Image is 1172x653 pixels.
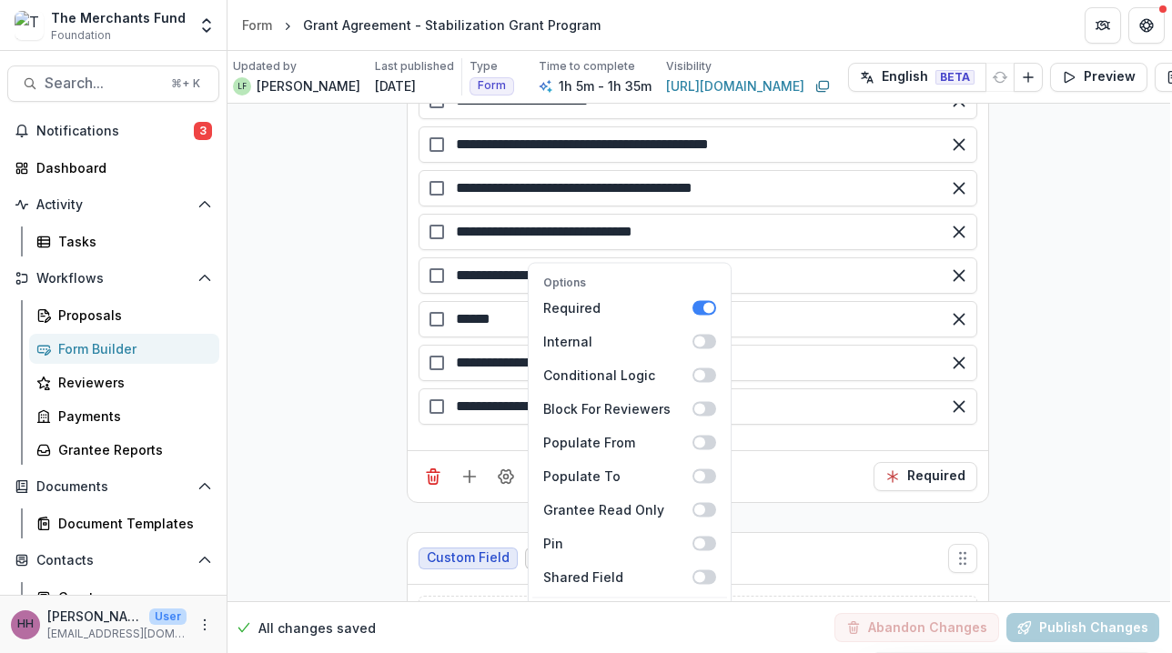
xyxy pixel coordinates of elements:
[194,7,219,44] button: Open entity switcher
[7,65,219,102] button: Search...
[36,197,190,213] span: Activity
[666,76,804,95] a: [URL][DOMAIN_NAME]
[167,74,204,94] div: ⌘ + K
[58,373,205,392] div: Reviewers
[29,582,219,612] a: Grantees
[945,174,974,203] button: Remove option
[15,11,44,40] img: The Merchants Fund
[427,550,510,566] span: Custom Field
[543,467,692,486] div: Populate To
[194,614,216,636] button: More
[7,472,219,501] button: Open Documents
[455,462,484,491] button: Add field
[51,8,186,27] div: The Merchants Fund
[1128,7,1165,44] button: Get Help
[419,462,448,491] button: Delete field
[36,553,190,568] span: Contacts
[1006,613,1159,642] button: Publish Changes
[36,479,190,495] span: Documents
[834,613,999,642] button: Abandon Changes
[543,332,692,351] div: Internal
[17,618,34,630] div: Helen Horstmann-Allen
[29,226,219,256] a: Tasks
[543,500,692,519] div: Grantee Read Only
[543,534,692,553] div: Pin
[945,261,974,290] button: Remove option
[848,63,986,92] button: English BETA
[29,401,219,431] a: Payments
[36,124,194,139] span: Notifications
[29,367,219,397] a: Reviewers
[559,76,652,95] p: 1h 5m - 1h 35m
[58,514,205,533] div: Document Templates
[29,334,219,364] a: Form Builder
[543,433,692,452] div: Populate From
[470,58,498,75] p: Type
[7,190,219,219] button: Open Activity
[51,27,111,44] span: Foundation
[233,58,297,75] p: Updated by
[874,462,977,491] button: Required
[45,75,160,92] span: Search...
[194,122,212,140] span: 3
[29,435,219,465] a: Grantee Reports
[945,305,974,334] button: Remove option
[1085,7,1121,44] button: Partners
[543,399,692,418] div: Block For Reviewers
[257,76,360,95] p: [PERSON_NAME]
[7,116,219,146] button: Notifications3
[985,63,1015,92] button: Refresh Translation
[666,58,712,75] p: Visibility
[29,508,219,538] a: Document Templates
[945,392,974,421] button: Remove option
[235,12,279,38] a: Form
[945,217,974,246] button: Remove option
[242,15,272,35] div: Form
[539,58,635,75] p: Time to complete
[491,462,520,491] button: Field Settings
[7,264,219,293] button: Open Workflows
[945,130,974,159] button: Remove option
[36,271,190,286] span: Workflows
[7,546,219,575] button: Open Contacts
[543,298,692,317] div: Required
[58,232,205,251] div: Tasks
[58,588,205,607] div: Grantees
[543,568,692,587] div: Shared Field
[258,618,376,638] p: All changes saved
[812,75,834,97] button: Copy link
[58,407,205,426] div: Payments
[375,76,416,95] p: [DATE]
[1050,63,1147,92] button: Preview
[945,348,974,377] button: Remove option
[303,15,601,35] div: Grant Agreement - Stabilization Grant Program
[375,58,454,75] p: Last published
[149,608,187,625] p: User
[58,339,205,358] div: Form Builder
[58,306,205,325] div: Proposals
[58,440,205,459] div: Grantee Reports
[47,607,142,626] p: [PERSON_NAME]
[36,158,205,177] div: Dashboard
[29,300,219,330] a: Proposals
[237,83,247,90] div: Lucy Fey
[478,79,506,92] span: Form
[47,626,187,642] p: [EMAIL_ADDRESS][DOMAIN_NAME]
[543,275,716,291] p: Options
[543,366,692,385] div: Conditional Logic
[235,12,608,38] nav: breadcrumb
[948,544,977,573] button: Move field
[7,153,219,183] a: Dashboard
[1014,63,1043,92] button: Add Language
